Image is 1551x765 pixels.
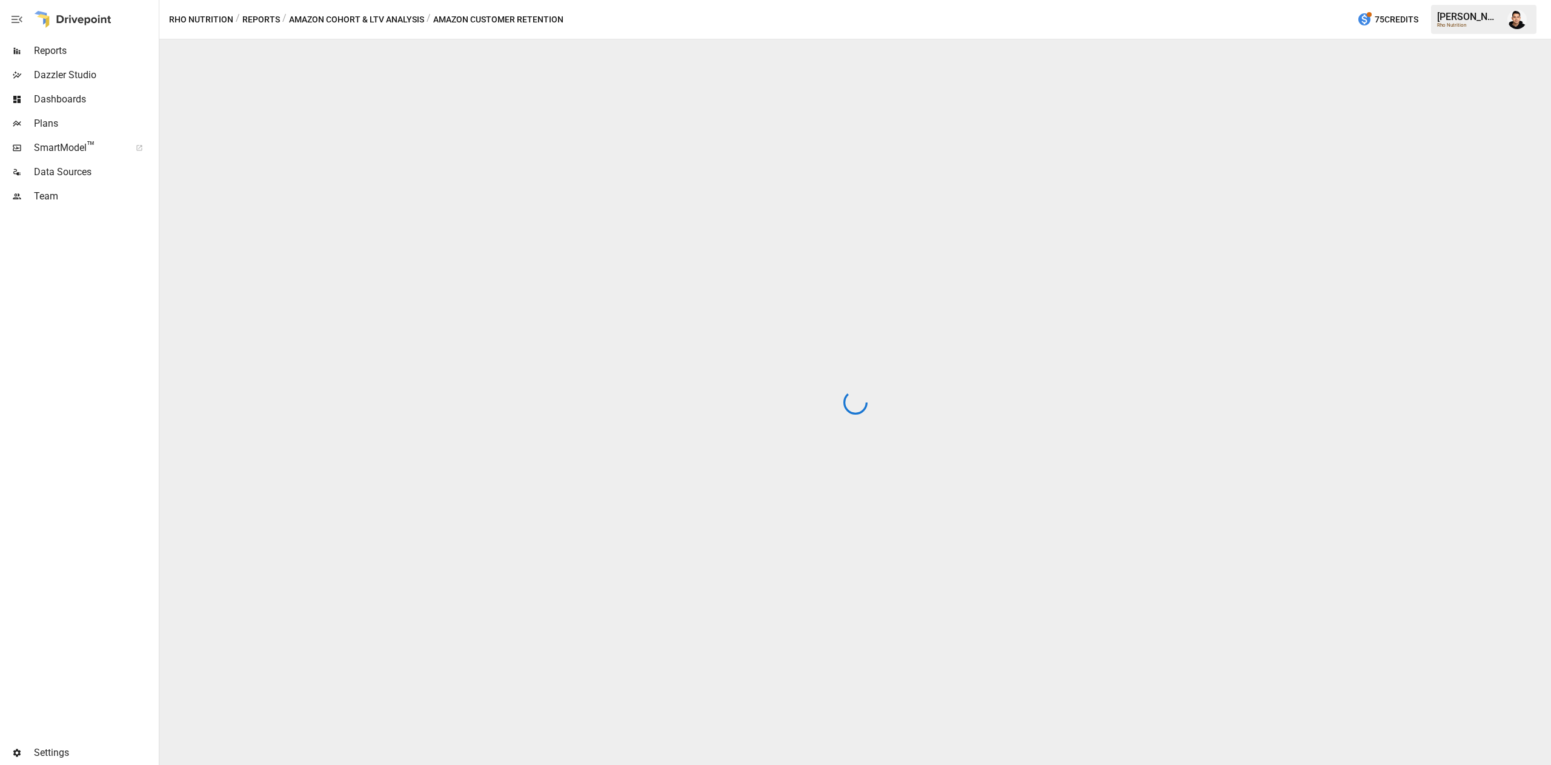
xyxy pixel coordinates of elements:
span: ™ [87,139,95,154]
img: Francisco Sanchez [1507,10,1527,29]
span: Team [34,189,156,204]
span: SmartModel [34,141,122,155]
button: Francisco Sanchez [1500,2,1534,36]
div: Rho Nutrition [1437,22,1500,28]
div: / [236,12,240,27]
span: Dazzler Studio [34,68,156,82]
button: Reports [242,12,280,27]
div: / [282,12,287,27]
div: / [427,12,431,27]
div: [PERSON_NAME] [1437,11,1500,22]
span: Plans [34,116,156,131]
button: Amazon Cohort & LTV Analysis [289,12,424,27]
span: Reports [34,44,156,58]
button: Rho Nutrition [169,12,233,27]
span: 75 Credits [1375,12,1418,27]
span: Data Sources [34,165,156,179]
button: 75Credits [1352,8,1423,31]
span: Settings [34,746,156,760]
span: Dashboards [34,92,156,107]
